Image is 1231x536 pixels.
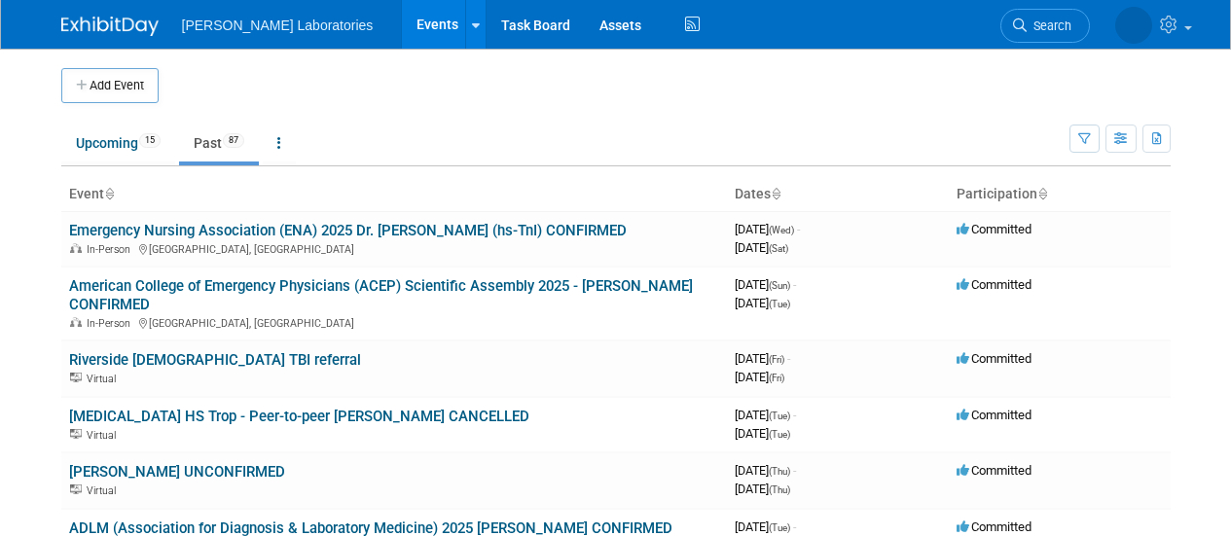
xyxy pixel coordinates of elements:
[61,17,159,36] img: ExhibitDay
[69,408,529,425] a: [MEDICAL_DATA] HS Trop - Peer-to-peer [PERSON_NAME] CANCELLED
[104,186,114,201] a: Sort by Event Name
[769,522,790,533] span: (Tue)
[793,277,796,292] span: -
[1037,186,1047,201] a: Sort by Participation Type
[957,408,1032,422] span: Committed
[87,484,122,497] span: Virtual
[735,296,790,310] span: [DATE]
[735,482,790,496] span: [DATE]
[61,178,727,211] th: Event
[769,411,790,421] span: (Tue)
[87,243,136,256] span: In-Person
[61,125,175,161] a: Upcoming15
[769,243,788,254] span: (Sat)
[793,463,796,478] span: -
[769,225,794,235] span: (Wed)
[735,519,796,534] span: [DATE]
[1000,9,1090,43] a: Search
[70,317,82,327] img: In-Person Event
[69,351,361,369] a: Riverside [DEMOGRAPHIC_DATA] TBI referral
[735,426,790,441] span: [DATE]
[957,463,1032,478] span: Committed
[769,354,784,365] span: (Fri)
[735,408,796,422] span: [DATE]
[735,351,790,366] span: [DATE]
[797,222,800,236] span: -
[957,351,1032,366] span: Committed
[769,429,790,440] span: (Tue)
[735,463,796,478] span: [DATE]
[87,429,122,442] span: Virtual
[87,317,136,330] span: In-Person
[793,519,796,534] span: -
[787,351,790,366] span: -
[69,277,693,313] a: American College of Emergency Physicians (ACEP) Scientific Assembly 2025 - [PERSON_NAME] CONFIRMED
[735,222,800,236] span: [DATE]
[957,519,1032,534] span: Committed
[179,125,259,161] a: Past87
[957,277,1032,292] span: Committed
[769,373,784,383] span: (Fri)
[70,373,82,382] img: Virtual Event
[771,186,780,201] a: Sort by Start Date
[949,178,1171,211] th: Participation
[182,18,374,33] span: [PERSON_NAME] Laboratories
[793,408,796,422] span: -
[727,178,949,211] th: Dates
[69,314,719,330] div: [GEOGRAPHIC_DATA], [GEOGRAPHIC_DATA]
[735,240,788,255] span: [DATE]
[69,463,285,481] a: [PERSON_NAME] UNCONFIRMED
[769,466,790,477] span: (Thu)
[61,68,159,103] button: Add Event
[1027,18,1071,33] span: Search
[87,373,122,385] span: Virtual
[69,222,627,239] a: Emergency Nursing Association (ENA) 2025 Dr. [PERSON_NAME] (hs-TnI) CONFIRMED
[769,280,790,291] span: (Sun)
[69,240,719,256] div: [GEOGRAPHIC_DATA], [GEOGRAPHIC_DATA]
[957,222,1032,236] span: Committed
[1115,7,1152,44] img: Tisha Davis
[769,299,790,309] span: (Tue)
[735,370,784,384] span: [DATE]
[139,133,161,148] span: 15
[70,484,82,494] img: Virtual Event
[769,484,790,495] span: (Thu)
[70,429,82,439] img: Virtual Event
[70,243,82,253] img: In-Person Event
[223,133,244,148] span: 87
[735,277,796,292] span: [DATE]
